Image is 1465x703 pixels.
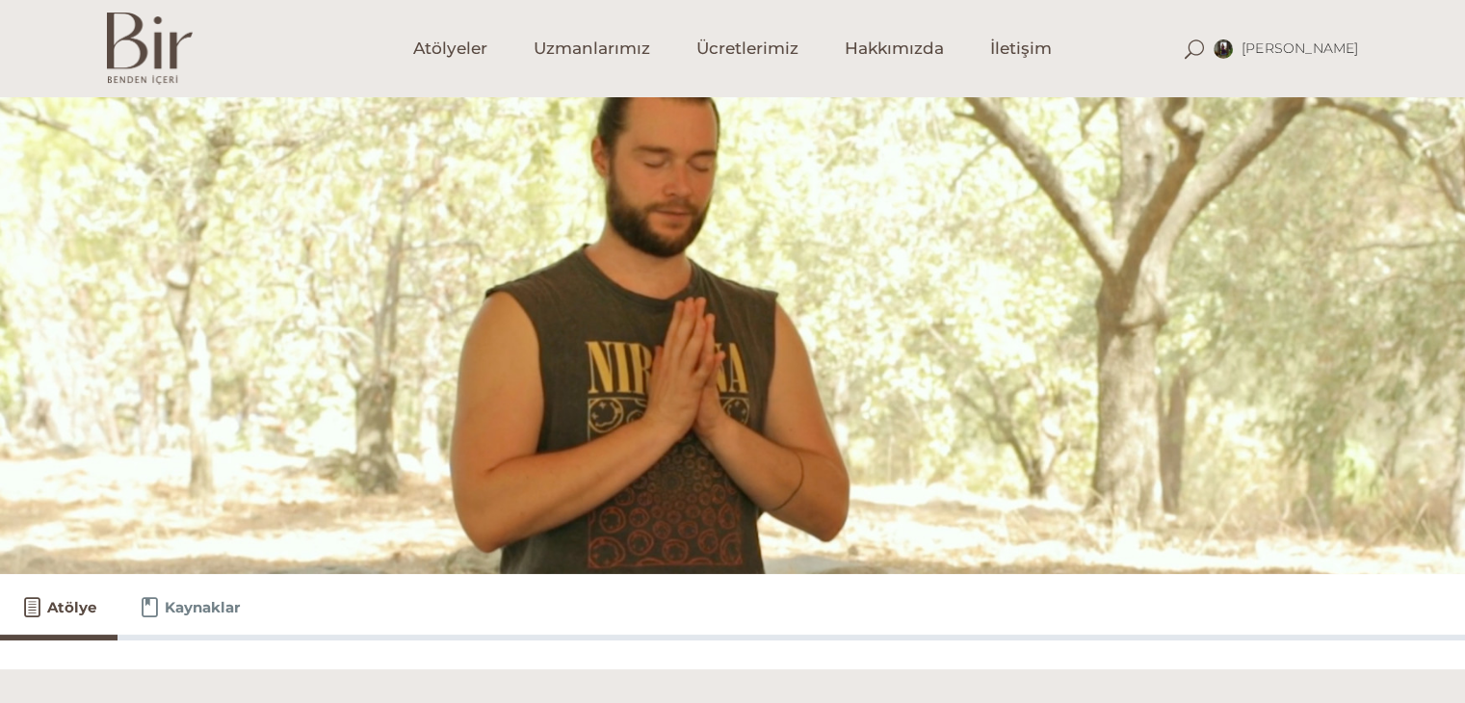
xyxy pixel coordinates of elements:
span: Uzmanlarımız [534,38,650,60]
img: inbound5720259253010107926.jpg [1214,39,1233,59]
span: Atölyeler [413,38,487,60]
span: İletişim [990,38,1052,60]
span: Kaynaklar [165,596,240,619]
span: Ücretlerimiz [696,38,798,60]
span: [PERSON_NAME] [1242,39,1359,57]
span: Hakkımızda [845,38,944,60]
span: Atölye [47,596,96,619]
